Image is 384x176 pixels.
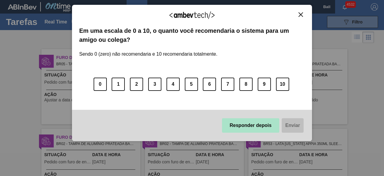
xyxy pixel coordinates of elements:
[298,12,303,17] img: Close
[166,78,180,91] button: 4
[148,78,161,91] button: 3
[258,78,271,91] button: 9
[185,78,198,91] button: 5
[112,78,125,91] button: 1
[79,26,305,45] label: Em uma escala de 0 a 10, o quanto você recomendaria o sistema para um amigo ou colega?
[221,78,234,91] button: 7
[94,78,107,91] button: 0
[203,78,216,91] button: 6
[239,78,253,91] button: 8
[297,12,305,17] button: Close
[79,44,217,57] label: Sendo 0 (zero) não recomendaria e 10 recomendaria totalmente.
[169,11,214,19] img: Logo Ambevtech
[130,78,143,91] button: 2
[276,78,289,91] button: 10
[222,118,280,133] button: Responder depois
